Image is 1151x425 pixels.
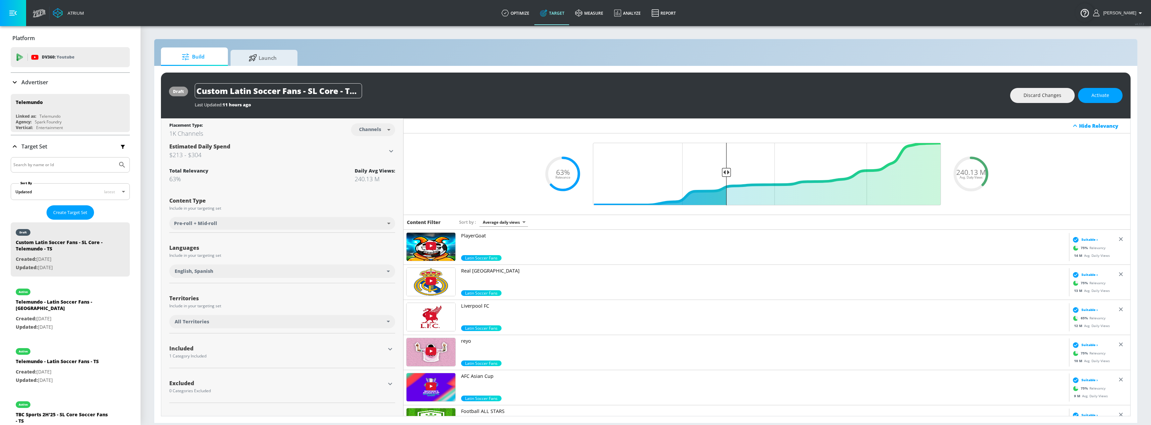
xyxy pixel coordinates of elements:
[461,303,1066,309] p: Liverpool FC
[16,324,38,330] span: Updated:
[16,255,109,263] p: [DATE]
[1071,377,1098,383] div: Suitable ›
[461,232,1066,255] a: PlayerGoat
[57,54,74,61] p: Youtube
[169,122,203,129] div: Placement Type:
[16,113,36,119] div: Linked as:
[1075,3,1094,22] button: Open Resource Center
[169,143,230,150] span: Estimated Daily Spend
[1074,323,1084,328] span: 12 M
[355,168,395,174] div: Daily Avg Views:
[16,263,109,272] p: [DATE]
[11,29,130,47] div: Platform
[1081,307,1098,312] span: Suitable ›
[16,256,36,262] span: Created:
[12,34,35,42] p: Platform
[16,299,109,315] div: Telemundo - Latin Soccer Fans - [GEOGRAPHIC_DATA]
[356,126,384,132] div: Channels
[11,282,130,336] div: activeTelemundo - Latin Soccer Fans - [GEOGRAPHIC_DATA]Created:[DATE]Updated:[DATE]
[16,323,109,331] p: [DATE]
[237,50,288,66] span: Launch
[16,119,31,125] div: Agency:
[11,47,130,67] div: DV360: Youtube
[1081,272,1098,277] span: Suitable ›
[53,209,87,216] span: Create Target Set
[461,360,502,366] span: Latin Soccer Fans
[169,175,208,183] div: 63%
[169,129,203,137] div: 1K Channels
[169,198,395,203] div: Content Type
[1081,237,1098,242] span: Suitable ›
[11,222,130,277] div: draftCustom Latin Soccer Fans - SL Core - Telemundo - TSCreated:[DATE]Updated:[DATE]
[461,303,1066,325] a: Liverpool FC
[461,255,502,261] span: Latin Soccer Fans
[16,377,38,383] span: Updated:
[1078,88,1123,103] button: Activate
[535,1,570,25] a: Target
[175,318,209,325] span: All Territories
[479,218,528,227] div: Average daily views
[407,303,455,331] img: UU9LQwHZoucFT94I2h6JOcjw
[1071,323,1110,328] div: Avg. Daily Views
[11,94,130,132] div: TelemundoLinked as:TelemundoAgency:Spark FoundryVertical:Entertainment
[169,206,395,210] div: Include in your targeting set
[1081,386,1089,391] span: 75 %
[1071,243,1105,253] div: Relevancy
[169,150,387,160] h3: $213 - $304
[169,346,385,351] div: Included
[461,338,1066,360] a: reyo
[1071,253,1110,258] div: Avg. Daily Views
[1071,358,1110,363] div: Avg. Daily Views
[11,73,130,92] div: Advertiser
[570,1,609,25] a: measure
[39,113,61,119] div: Telemundo
[15,189,32,195] div: Updated
[169,253,395,257] div: Include in your targeting set
[461,396,502,401] div: 75.0%
[407,338,455,366] img: UU_pCHzTCTWMl6hGl3tdccBA
[461,268,1066,290] a: Real [GEOGRAPHIC_DATA]
[1074,358,1084,363] span: 10 M
[169,354,385,358] div: 1 Category Included
[461,373,1066,380] p: AFC Asian Cup
[556,169,570,176] span: 63%
[461,325,502,331] span: Latin Soccer Fans
[404,118,1130,133] div: Hide Relevancy
[461,360,502,366] div: 75.0%
[1135,22,1144,26] span: v 4.22.2
[19,403,28,406] div: active
[42,54,74,61] p: DV360:
[1100,11,1136,15] span: login as: justin.nim@zefr.com
[19,290,28,294] div: active
[1024,91,1061,100] span: Discard Changes
[1081,351,1089,356] span: 75 %
[1081,245,1089,250] span: 75 %
[461,232,1066,239] p: PlayerGoat
[195,102,1003,108] div: Last Updated:
[65,10,84,16] div: Atrium
[461,338,1066,344] p: reyo
[609,1,646,25] a: Analyze
[19,350,28,353] div: active
[461,373,1066,396] a: AFC Asian Cup
[175,268,213,275] span: English, Spanish
[169,389,385,393] div: 0 Categories Excluded
[1081,342,1098,347] span: Suitable ›
[16,125,33,130] div: Vertical:
[169,143,395,160] div: Estimated Daily Spend$213 - $304
[16,239,109,255] div: Custom Latin Soccer Fans - SL Core - Telemundo - TS
[1071,412,1098,418] div: Suitable ›
[169,315,395,328] div: All Territories
[16,264,38,271] span: Updated:
[1071,288,1110,293] div: Avg. Daily Views
[169,381,385,386] div: Excluded
[47,205,94,220] button: Create Target Set
[53,8,84,18] a: Atrium
[1074,288,1084,293] span: 13 M
[496,1,535,25] a: optimize
[16,358,99,368] div: Telemundo - Latin Soccer Fans - TS
[174,220,217,227] span: Pre-roll + Mid-roll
